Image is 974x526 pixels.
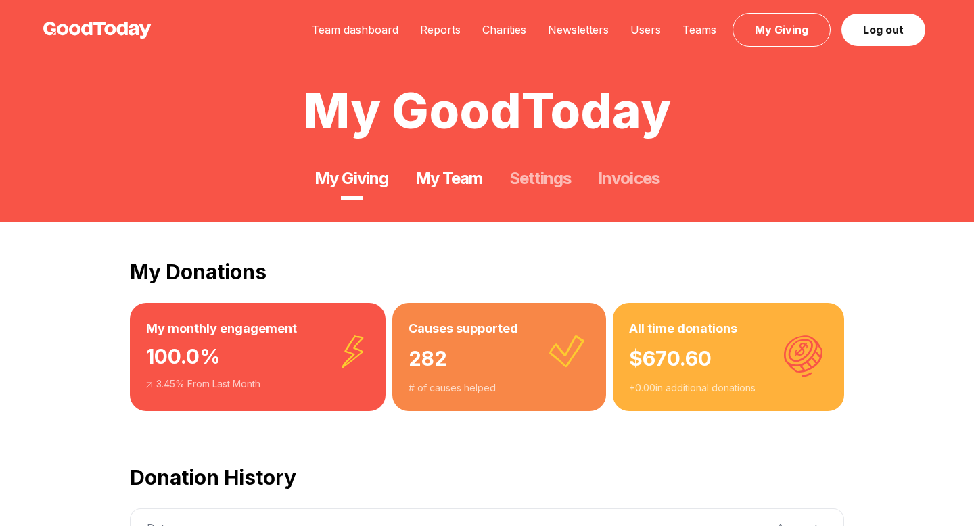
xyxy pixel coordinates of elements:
a: Team dashboard [301,23,409,37]
h2: Donation History [130,465,844,489]
img: GoodToday [43,22,152,39]
a: My Giving [315,168,388,189]
a: Teams [672,23,727,37]
a: Reports [409,23,471,37]
div: $ 670.60 [629,338,828,381]
div: 100.0 % [146,338,369,377]
h3: All time donations [629,319,828,338]
h3: Causes supported [409,319,590,338]
div: + 0.00 in additional donations [629,381,828,395]
a: Charities [471,23,537,37]
a: Invoices [598,168,659,189]
a: Users [620,23,672,37]
a: Log out [841,14,925,46]
h3: My monthly engagement [146,319,369,338]
a: Newsletters [537,23,620,37]
h2: My Donations [130,260,844,284]
a: Settings [509,168,571,189]
div: # of causes helped [409,381,590,395]
a: My Giving [733,13,831,47]
div: 3.45 % From Last Month [146,377,369,391]
div: 282 [409,338,590,381]
a: My Team [415,168,482,189]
